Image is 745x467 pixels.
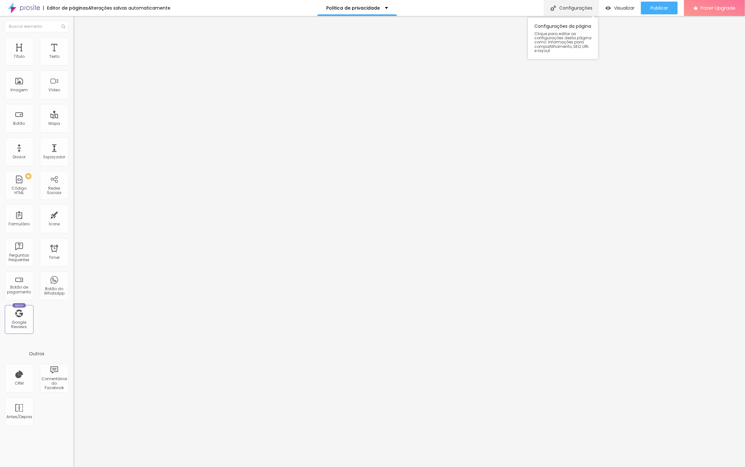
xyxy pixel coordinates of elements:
button: Visualizar [599,2,641,14]
iframe: Editor [73,16,745,467]
img: view-1.svg [606,5,611,11]
div: Google Reviews [6,320,32,329]
span: Clique para editar as configurações desta página como: Informações para compartilhamento, SEO, UR... [534,32,592,53]
div: Espaçador [43,155,65,159]
input: Buscar elemento [5,21,69,32]
div: Código HTML [6,186,32,195]
div: Perguntas frequentes [6,253,32,262]
span: Visualizar [614,5,635,11]
div: Timer [49,255,60,260]
div: Botão [13,121,25,126]
div: Imagem [11,88,28,92]
div: Vídeo [49,88,60,92]
img: Icone [61,25,65,28]
span: Publicar [651,5,668,11]
div: Texto [49,54,59,59]
div: Título [14,54,25,59]
div: Comentários do Facebook [41,377,67,390]
div: Formulário [9,222,30,226]
div: Alterações salvas automaticamente [88,6,170,10]
img: Icone [551,5,556,11]
div: Divisor [13,155,26,159]
div: Novo [12,303,26,308]
button: Publicar [641,2,678,14]
div: Botão de pagamento [6,285,32,294]
div: Ícone [49,222,60,226]
div: Redes Sociais [41,186,67,195]
div: Botão do WhatsApp [41,287,67,296]
div: Editor de páginas [43,6,88,10]
div: Mapa [49,121,60,126]
div: CRM [15,381,24,386]
div: Configurações da página [528,18,598,59]
span: Fazer Upgrade [701,5,735,11]
p: Politica de privacidade [327,6,380,10]
div: Antes/Depois [6,415,32,419]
